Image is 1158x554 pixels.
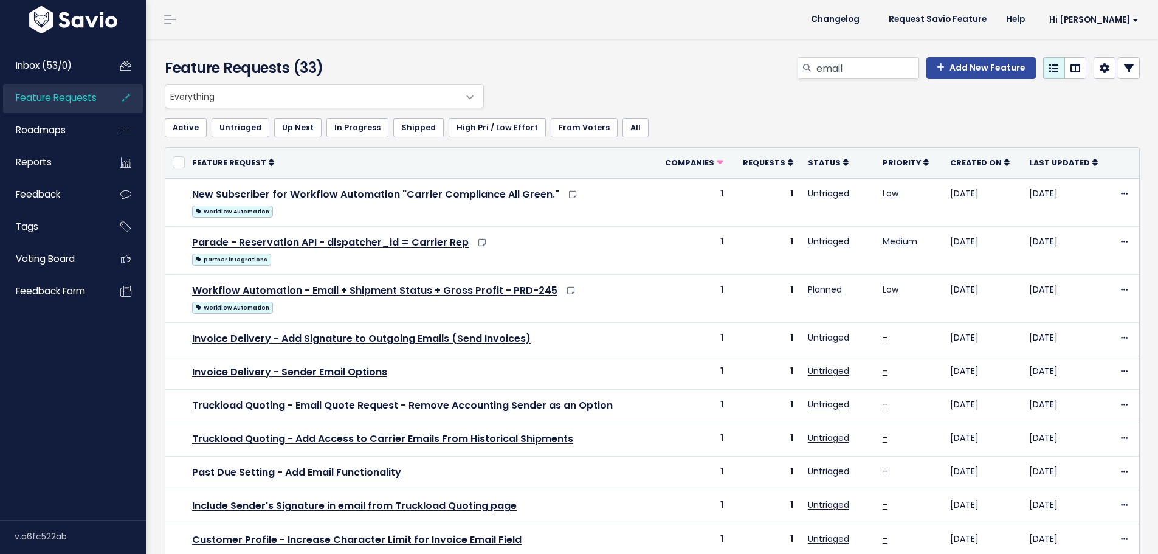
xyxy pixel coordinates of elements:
[731,356,800,389] td: 1
[883,235,917,248] a: Medium
[815,57,919,79] input: Search features...
[165,84,484,108] span: Everything
[883,158,921,168] span: Priority
[165,118,1140,137] ul: Filter feature requests
[15,521,146,552] div: v.a6fc522ab
[808,283,842,296] a: Planned
[743,158,785,168] span: Requests
[883,187,898,199] a: Low
[879,10,996,29] a: Request Savio Feature
[192,235,469,249] a: Parade - Reservation API - dispatcher_id = Carrier Rep
[551,118,618,137] a: From Voters
[3,181,101,209] a: Feedback
[3,148,101,176] a: Reports
[808,432,849,444] a: Untriaged
[192,299,273,314] a: Workflow Automation
[653,389,731,423] td: 1
[883,432,887,444] a: -
[808,331,849,344] a: Untriaged
[665,156,723,168] a: Companies
[808,158,841,168] span: Status
[653,274,731,322] td: 1
[996,10,1035,29] a: Help
[883,398,887,410] a: -
[653,457,731,490] td: 1
[731,322,800,356] td: 1
[192,365,387,379] a: Invoice Delivery - Sender Email Options
[192,533,522,547] a: Customer Profile - Increase Character Limit for Invoice Email Field
[274,118,322,137] a: Up Next
[16,91,97,104] span: Feature Requests
[165,118,207,137] a: Active
[192,331,531,345] a: Invoice Delivery - Add Signature to Outgoing Emails (Send Invoices)
[165,85,459,108] span: Everything
[192,302,273,314] span: Workflow Automation
[1022,322,1111,356] td: [DATE]
[653,226,731,274] td: 1
[1022,178,1111,226] td: [DATE]
[808,235,849,248] a: Untriaged
[16,188,60,201] span: Feedback
[731,423,800,457] td: 1
[1029,156,1098,168] a: Last Updated
[808,499,849,511] a: Untriaged
[3,116,101,144] a: Roadmaps
[192,156,274,168] a: Feature Request
[1022,356,1111,389] td: [DATE]
[653,423,731,457] td: 1
[393,118,444,137] a: Shipped
[653,322,731,356] td: 1
[192,206,273,218] span: Workflow Automation
[943,356,1022,389] td: [DATE]
[943,457,1022,490] td: [DATE]
[192,251,271,266] a: partner integrations
[731,490,800,524] td: 1
[950,156,1010,168] a: Created On
[212,118,269,137] a: Untriaged
[16,285,85,297] span: Feedback form
[192,187,559,201] a: New Subscriber for Workflow Automation "Carrier Compliance All Green."
[653,356,731,389] td: 1
[192,254,271,266] span: partner integrations
[192,465,401,479] a: Past Due Setting - Add Email Functionality
[943,490,1022,524] td: [DATE]
[883,499,887,511] a: -
[326,118,388,137] a: In Progress
[16,156,52,168] span: Reports
[665,158,714,168] span: Companies
[731,274,800,322] td: 1
[811,15,860,24] span: Changelog
[943,423,1022,457] td: [DATE]
[192,203,273,218] a: Workflow Automation
[883,533,887,545] a: -
[808,398,849,410] a: Untriaged
[1022,274,1111,322] td: [DATE]
[731,457,800,490] td: 1
[26,6,120,33] img: logo-white.9d6f32f41409.svg
[192,158,266,168] span: Feature Request
[808,533,849,545] a: Untriaged
[883,465,887,477] a: -
[16,252,75,265] span: Voting Board
[950,158,1002,168] span: Created On
[192,283,557,297] a: Workflow Automation - Email + Shipment Status + Gross Profit - PRD-245
[16,59,72,72] span: Inbox (53/0)
[622,118,649,137] a: All
[883,283,898,296] a: Low
[1022,226,1111,274] td: [DATE]
[192,499,517,513] a: Include Sender's Signature in email from Truckload Quoting page
[883,331,887,344] a: -
[943,322,1022,356] td: [DATE]
[943,389,1022,423] td: [DATE]
[943,274,1022,322] td: [DATE]
[808,187,849,199] a: Untriaged
[1029,158,1090,168] span: Last Updated
[16,123,66,136] span: Roadmaps
[731,226,800,274] td: 1
[943,178,1022,226] td: [DATE]
[1022,389,1111,423] td: [DATE]
[1049,15,1139,24] span: Hi [PERSON_NAME]
[3,84,101,112] a: Feature Requests
[731,178,800,226] td: 1
[3,245,101,273] a: Voting Board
